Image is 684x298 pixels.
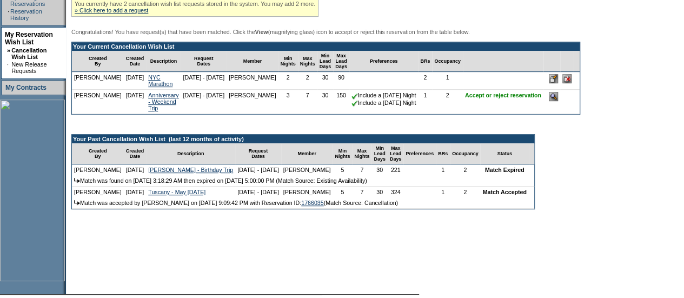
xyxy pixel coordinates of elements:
td: 5 [333,164,352,175]
td: Your Current Cancellation Wish List [72,42,580,51]
td: [PERSON_NAME] [227,90,278,114]
td: 3 [278,90,298,114]
img: chkSmaller.gif [351,100,358,107]
nobr: [DATE] - [DATE] [237,167,279,173]
td: Max Lead Days [333,51,349,72]
td: Min Nights [278,51,298,72]
nobr: [DATE] - [DATE] [183,74,224,81]
td: Preferences [403,143,436,164]
td: 1 [432,72,463,90]
nobr: Match Expired [485,167,524,173]
td: 2 [450,187,481,197]
td: [PERSON_NAME] [72,90,124,114]
td: Max Lead Days [388,143,404,164]
td: 1 [436,187,450,197]
a: Reservation History [10,8,42,21]
td: Match was accepted by [PERSON_NAME] on [DATE] 9:09:42 PM with Reservation ID: (Match Source: Canc... [72,197,534,209]
td: Status [480,143,528,164]
td: · [7,61,10,74]
a: My Contracts [5,84,47,91]
img: arrow.gif [74,200,80,205]
td: Request Dates [235,143,281,164]
a: My Reservation Wish List [5,31,53,46]
a: [PERSON_NAME] - Birthday Trip [148,167,233,173]
td: Your Past Cancellation Wish List (last 12 months of activity) [72,135,534,143]
td: Occupancy [432,51,463,72]
td: Max Nights [352,143,371,164]
td: Description [146,51,181,72]
td: Member [281,143,333,164]
nobr: Include a [DATE] Night [351,92,416,98]
nobr: Accept or reject reservation [465,92,541,98]
td: [PERSON_NAME] [72,164,124,175]
img: arrow.gif [74,178,80,183]
a: NYC Marathon [148,74,172,87]
td: [PERSON_NAME] [72,72,124,90]
a: » Click here to add a request [75,7,148,14]
td: Occupancy [450,143,481,164]
td: 1 [436,164,450,175]
td: 30 [371,187,388,197]
a: New Release Requests [11,61,47,74]
td: 2 [418,72,432,90]
td: [PERSON_NAME] [227,72,278,90]
td: Description [146,143,235,164]
td: 7 [352,187,371,197]
td: 90 [333,72,349,90]
td: Min Nights [333,143,352,164]
a: Anniversary - Weekend Trip [148,92,178,111]
td: 30 [317,72,334,90]
td: Request Dates [181,51,227,72]
td: Match was found on [DATE] 3:18:29 AM then expired on [DATE] 5:00:00 PM (Match Source: Existing Av... [72,175,534,187]
td: BRs [436,143,450,164]
td: 7 [352,164,371,175]
td: Member [227,51,278,72]
td: BRs [418,51,432,72]
td: [DATE] [124,72,147,90]
td: [PERSON_NAME] [281,187,333,197]
td: Created Date [124,51,147,72]
td: Min Lead Days [371,143,388,164]
nobr: Include a [DATE] Night [351,100,416,106]
a: Tuscany - May [DATE] [148,189,205,195]
nobr: [DATE] - [DATE] [183,92,224,98]
td: 30 [371,164,388,175]
td: 324 [388,187,404,197]
td: 1 [418,90,432,114]
td: 7 [298,90,317,114]
td: 221 [388,164,404,175]
input: Edit this Request [549,74,558,83]
td: 2 [450,164,481,175]
img: chkSmaller.gif [351,93,358,100]
b: » [7,47,10,54]
td: [DATE] [124,187,147,197]
td: 2 [298,72,317,90]
td: Created Date [124,143,147,164]
td: [DATE] [124,164,147,175]
a: 1766035 [301,200,324,206]
td: Min Lead Days [317,51,334,72]
td: Created By [72,143,124,164]
nobr: Match Accepted [482,189,526,195]
td: 150 [333,90,349,114]
td: 5 [333,187,352,197]
td: [DATE] [124,90,147,114]
a: Cancellation Wish List [11,47,47,60]
td: Max Nights [298,51,317,72]
td: 2 [278,72,298,90]
td: Created By [72,51,124,72]
td: [PERSON_NAME] [281,164,333,175]
b: View [255,29,268,35]
input: Delete this Request [562,74,572,83]
nobr: [DATE] - [DATE] [237,189,279,195]
td: 2 [432,90,463,114]
td: 30 [317,90,334,114]
td: · [8,8,9,21]
td: [PERSON_NAME] [72,187,124,197]
td: Preferences [349,51,419,72]
input: Accept or Reject this Reservation [549,92,558,101]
